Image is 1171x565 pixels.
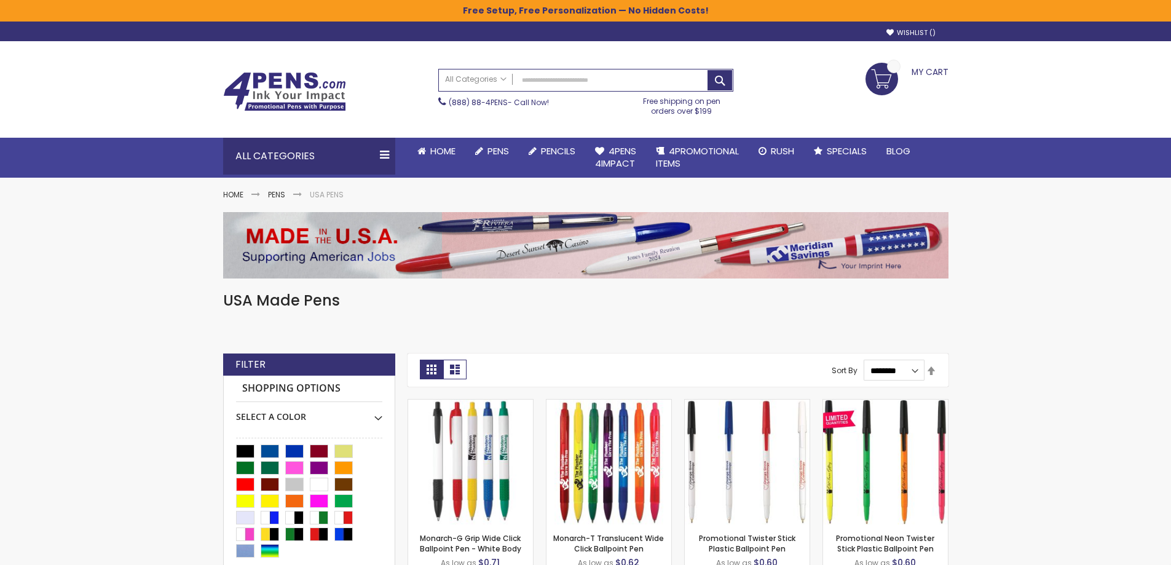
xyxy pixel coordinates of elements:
[546,400,671,524] img: Monarch-T Translucent Wide Click Ballpoint Pen
[827,144,867,157] span: Specials
[236,402,382,423] div: Select A Color
[749,138,804,165] a: Rush
[823,399,948,409] a: Promotional Neon Twister Stick Plastic Ballpoint Pen
[546,399,671,409] a: Monarch-T Translucent Wide Click Ballpoint Pen
[836,533,934,553] a: Promotional Neon Twister Stick Plastic Ballpoint Pen
[408,400,533,524] img: Monarch-G Grip Wide Click Ballpoint Pen - White Body
[877,138,920,165] a: Blog
[519,138,585,165] a: Pencils
[449,97,508,108] a: (888) 88-4PENS
[223,189,243,200] a: Home
[223,212,948,279] img: USA Pens
[268,189,285,200] a: Pens
[223,138,395,175] div: All Categories
[430,144,455,157] span: Home
[487,144,509,157] span: Pens
[223,72,346,111] img: 4Pens Custom Pens and Promotional Products
[646,138,749,178] a: 4PROMOTIONALITEMS
[408,138,465,165] a: Home
[685,400,810,524] img: Promotional Twister Stick Plastic Ballpoint Pen
[585,138,646,178] a: 4Pens4impact
[630,92,733,116] div: Free shipping on pen orders over $199
[771,144,794,157] span: Rush
[656,144,739,170] span: 4PROMOTIONAL ITEMS
[595,144,636,170] span: 4Pens 4impact
[449,97,549,108] span: - Call Now!
[699,533,795,553] a: Promotional Twister Stick Plastic Ballpoint Pen
[420,360,443,379] strong: Grid
[223,291,948,310] h1: USA Made Pens
[408,399,533,409] a: Monarch-G Grip Wide Click Ballpoint Pen - White Body
[832,365,858,376] label: Sort By
[804,138,877,165] a: Specials
[886,144,910,157] span: Blog
[445,74,507,84] span: All Categories
[553,533,664,553] a: Monarch-T Translucent Wide Click Ballpoint Pen
[886,28,936,38] a: Wishlist
[235,358,266,371] strong: Filter
[310,189,344,200] strong: USA Pens
[439,69,513,90] a: All Categories
[420,533,521,553] a: Monarch-G Grip Wide Click Ballpoint Pen - White Body
[236,376,382,402] strong: Shopping Options
[541,144,575,157] span: Pencils
[685,399,810,409] a: Promotional Twister Stick Plastic Ballpoint Pen
[823,400,948,524] img: Promotional Neon Twister Stick Plastic Ballpoint Pen
[465,138,519,165] a: Pens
